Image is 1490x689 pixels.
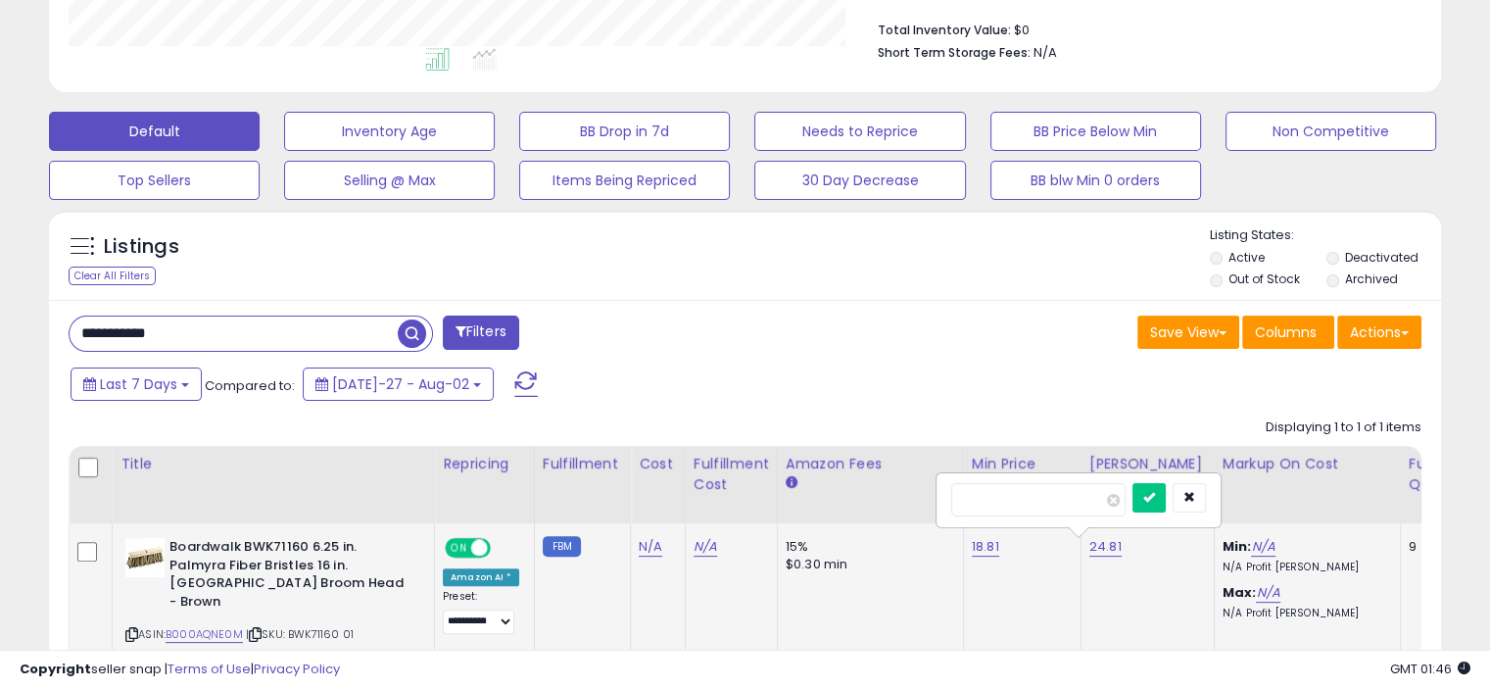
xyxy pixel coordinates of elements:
[519,161,730,200] button: Items Being Repriced
[443,316,519,350] button: Filters
[1223,454,1392,474] div: Markup on Cost
[443,590,519,634] div: Preset:
[1223,607,1385,620] p: N/A Profit [PERSON_NAME]
[1226,112,1436,151] button: Non Competitive
[1223,561,1385,574] p: N/A Profit [PERSON_NAME]
[543,536,581,557] small: FBM
[166,626,243,643] a: B000AQNE0M
[543,454,622,474] div: Fulfillment
[1214,446,1400,523] th: The percentage added to the cost of goods (COGS) that forms the calculator for Min & Max prices.
[205,376,295,395] span: Compared to:
[1409,454,1476,495] div: Fulfillable Quantity
[20,661,340,679] div: seller snap | |
[1228,249,1265,266] label: Active
[990,161,1201,200] button: BB blw Min 0 orders
[20,660,91,678] strong: Copyright
[447,540,471,557] span: ON
[639,454,677,474] div: Cost
[1255,322,1317,342] span: Columns
[254,660,340,678] a: Privacy Policy
[488,540,519,557] span: OFF
[443,454,526,474] div: Repricing
[754,112,965,151] button: Needs to Reprice
[1089,454,1206,474] div: [PERSON_NAME]
[104,233,179,261] h5: Listings
[332,374,469,394] span: [DATE]-27 - Aug-02
[1223,583,1257,602] b: Max:
[284,161,495,200] button: Selling @ Max
[519,112,730,151] button: BB Drop in 7d
[878,22,1011,38] b: Total Inventory Value:
[1033,43,1057,62] span: N/A
[1337,316,1421,349] button: Actions
[443,568,519,586] div: Amazon AI *
[754,161,965,200] button: 30 Day Decrease
[878,17,1407,40] li: $0
[125,538,165,577] img: 51spgcjdkZL._SL40_.jpg
[786,454,955,474] div: Amazon Fees
[990,112,1201,151] button: BB Price Below Min
[786,538,948,556] div: 15%
[120,454,426,474] div: Title
[694,537,717,557] a: N/A
[1266,418,1421,437] div: Displaying 1 to 1 of 1 items
[49,161,260,200] button: Top Sellers
[1210,226,1441,245] p: Listing States:
[1344,271,1397,287] label: Archived
[1251,537,1274,557] a: N/A
[1242,316,1334,349] button: Columns
[639,537,662,557] a: N/A
[69,267,156,285] div: Clear All Filters
[1256,583,1279,603] a: N/A
[169,538,408,615] b: Boardwalk BWK71160 6.25 in. Palmyra Fiber Bristles 16 in. [GEOGRAPHIC_DATA] Broom Head - Brown
[878,44,1031,61] b: Short Term Storage Fees:
[168,660,251,678] a: Terms of Use
[972,537,999,557] a: 18.81
[972,454,1073,474] div: Min Price
[71,368,202,401] button: Last 7 Days
[100,374,177,394] span: Last 7 Days
[694,454,769,495] div: Fulfillment Cost
[1409,538,1469,556] div: 9
[786,474,797,492] small: Amazon Fees.
[246,626,354,642] span: | SKU: BWK71160 01
[49,112,260,151] button: Default
[1344,249,1418,266] label: Deactivated
[1390,660,1470,678] span: 2025-08-11 01:46 GMT
[1089,537,1122,557] a: 24.81
[303,368,494,401] button: [DATE]-27 - Aug-02
[1137,316,1239,349] button: Save View
[1223,537,1252,556] b: Min:
[284,112,495,151] button: Inventory Age
[786,556,948,573] div: $0.30 min
[1228,271,1300,287] label: Out of Stock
